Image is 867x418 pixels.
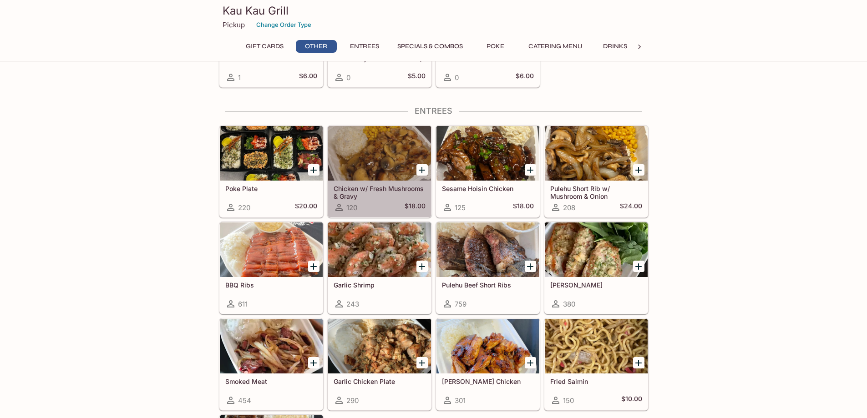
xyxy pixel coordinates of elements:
span: 1 [238,73,241,82]
div: Garlic Shrimp [328,222,431,277]
h5: $20.00 [295,202,317,213]
div: Fried Saimin [545,319,648,373]
a: Poke Plate220$20.00 [219,126,323,217]
div: BBQ Ribs [220,222,323,277]
h5: Sesame Hoisin Chicken [442,185,534,192]
a: [PERSON_NAME] Chicken301 [436,318,540,410]
h5: Pulehu Beef Short Ribs [442,281,534,289]
h5: $10.00 [621,395,642,406]
span: 611 [238,300,248,308]
a: Fried Saimin150$10.00 [544,318,648,410]
h5: $6.00 [299,72,317,83]
button: Gift Cards [241,40,289,53]
a: Pulehu Short Rib w/ Mushroom & Onion208$24.00 [544,126,648,217]
span: 380 [563,300,575,308]
button: Add Pulehu Beef Short Ribs [525,261,536,272]
h4: Entrees [219,106,649,116]
h5: Poke Plate [225,185,317,192]
span: 120 [346,203,357,212]
a: Garlic Shrimp243 [328,222,431,314]
h5: Fried Saimin [550,378,642,385]
a: [PERSON_NAME]380 [544,222,648,314]
button: Add Fried Saimin [633,357,644,368]
h5: BBQ Ribs [225,281,317,289]
button: Add Garlic Chicken Plate [416,357,428,368]
h5: $5.00 [408,72,426,83]
h5: $24.00 [620,202,642,213]
button: Drinks [595,40,636,53]
span: 0 [346,73,350,82]
h5: [PERSON_NAME] Chicken [442,378,534,385]
div: Chicken w/ Fresh Mushrooms & Gravy [328,126,431,181]
a: Garlic Chicken Plate290 [328,318,431,410]
span: 301 [455,396,466,405]
a: Sesame Hoisin Chicken125$18.00 [436,126,540,217]
button: Add Smoked Meat [308,357,319,368]
h5: Garlic Chicken Plate [334,378,426,385]
span: 454 [238,396,251,405]
button: Add BBQ Ribs [308,261,319,272]
button: Specials & Combos [392,40,468,53]
a: Smoked Meat454 [219,318,323,410]
h5: Chicken w/ Fresh Mushrooms & Gravy [334,185,426,200]
span: 125 [455,203,466,212]
div: Smoked Meat [220,319,323,373]
h5: Garlic Shrimp [334,281,426,289]
span: 208 [563,203,575,212]
h5: Smoked Meat [225,378,317,385]
button: Add Poke Plate [308,164,319,176]
button: Other [296,40,337,53]
div: Sesame Hoisin Chicken [436,126,539,181]
button: Add Chicken w/ Fresh Mushrooms & Gravy [416,164,428,176]
button: Add Teri Chicken [525,357,536,368]
span: 0 [455,73,459,82]
div: Poke Plate [220,126,323,181]
a: Pulehu Beef Short Ribs759 [436,222,540,314]
div: Garlic Chicken Plate [328,319,431,373]
button: Add Garlic Shrimp [416,261,428,272]
div: Garlic Ahi [545,222,648,277]
span: 759 [455,300,466,308]
span: 243 [346,300,359,308]
div: Pulehu Short Rib w/ Mushroom & Onion [545,126,648,181]
h3: Kau Kau Grill [223,4,645,18]
button: Change Order Type [252,18,315,32]
span: 150 [563,396,574,405]
h5: Pulehu Short Rib w/ Mushroom & Onion [550,185,642,200]
button: Entrees [344,40,385,53]
h5: $6.00 [516,72,534,83]
button: Catering Menu [523,40,588,53]
button: Add Sesame Hoisin Chicken [525,164,536,176]
p: Pickup [223,20,245,29]
span: 290 [346,396,359,405]
div: Pulehu Beef Short Ribs [436,222,539,277]
a: Chicken w/ Fresh Mushrooms & Gravy120$18.00 [328,126,431,217]
span: 220 [238,203,250,212]
button: Add Garlic Ahi [633,261,644,272]
div: Teri Chicken [436,319,539,373]
h5: $18.00 [513,202,534,213]
h5: [PERSON_NAME] [550,281,642,289]
a: BBQ Ribs611 [219,222,323,314]
button: Add Pulehu Short Rib w/ Mushroom & Onion [633,164,644,176]
button: Poke [475,40,516,53]
h5: $18.00 [405,202,426,213]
